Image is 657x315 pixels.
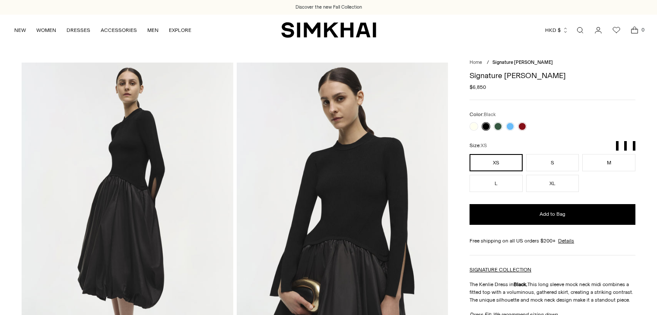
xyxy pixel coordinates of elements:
button: Add to Bag [470,204,635,225]
a: ACCESSORIES [101,21,137,40]
span: 0 [639,26,647,34]
strong: Black. [514,281,527,287]
a: Wishlist [608,22,625,39]
span: Black [484,112,496,117]
div: Free shipping on all US orders $200+ [470,237,635,245]
p: The Kenlie Dress in This long sleeve mock neck midi combines a fitted top with a voluminous, gath... [470,280,635,304]
button: S [526,154,579,171]
span: XS [481,143,487,148]
a: DRESSES [67,21,90,40]
label: Size: [470,142,487,150]
label: Color: [470,110,496,119]
a: WOMEN [36,21,56,40]
a: EXPLORE [169,21,191,40]
a: Open cart modal [626,22,643,39]
a: Details [558,237,574,245]
button: XS [470,154,523,171]
a: Discover the new Fall Collection [295,4,362,11]
span: $6,850 [470,83,486,91]
button: XL [526,175,579,192]
div: / [487,59,489,66]
a: MEN [147,21,159,40]
span: Add to Bag [540,211,565,218]
button: HKD $ [545,21,568,40]
a: SIMKHAI [281,22,376,38]
a: Home [470,60,482,65]
a: Open search modal [571,22,589,39]
a: Go to the account page [590,22,607,39]
button: M [582,154,635,171]
a: SIGNATURE COLLECTION [470,267,531,273]
a: NEW [14,21,26,40]
button: L [470,175,523,192]
span: Signature [PERSON_NAME] [492,60,553,65]
nav: breadcrumbs [470,59,635,66]
h1: Signature [PERSON_NAME] [470,72,635,79]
